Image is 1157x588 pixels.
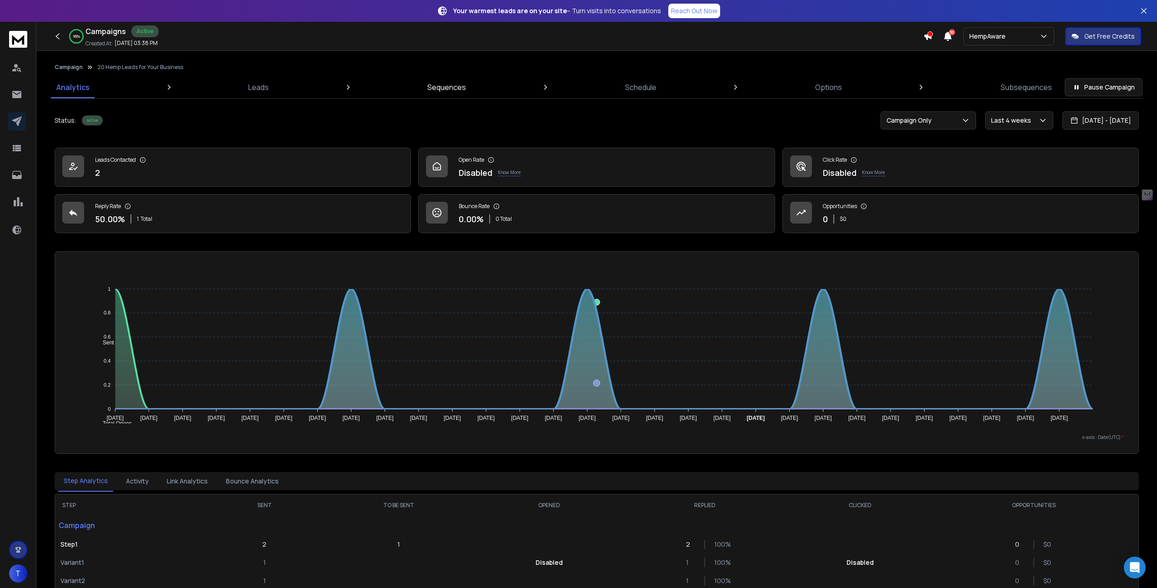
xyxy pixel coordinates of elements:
[104,310,110,316] tspan: 0.8
[686,558,695,567] p: 1
[241,415,259,421] tspan: [DATE]
[55,194,411,233] a: Reply Rate50.00%1Total
[104,334,110,339] tspan: 0.6
[823,203,857,210] p: Opportunities
[248,82,269,93] p: Leads
[579,415,596,421] tspan: [DATE]
[668,4,720,18] a: Reach Out Now
[427,82,466,93] p: Sequences
[1065,78,1142,96] button: Pause Campaign
[848,415,866,421] tspan: [DATE]
[1065,27,1141,45] button: Get Free Credits
[96,420,132,427] span: Total Opens
[108,406,110,412] tspan: 0
[95,203,121,210] p: Reply Rate
[137,215,139,223] span: 1
[9,31,27,48] img: logo
[73,34,80,39] p: 99 %
[60,558,207,567] p: Variant 1
[823,213,828,225] p: 0
[781,415,798,421] tspan: [DATE]
[686,540,695,549] p: 2
[823,166,856,179] p: Disabled
[9,564,27,583] span: T
[95,156,136,164] p: Leads Contacted
[376,415,394,421] tspan: [DATE]
[55,516,212,534] p: Campaign
[51,76,95,98] a: Analytics
[714,576,723,585] p: 100 %
[995,76,1057,98] a: Subsequences
[618,494,791,516] th: REPLIED
[916,415,933,421] tspan: [DATE]
[70,434,1124,441] p: x-axis : Date(UTC)
[498,169,521,176] p: Know More
[4,4,133,12] div: Outline
[782,148,1139,187] a: Click RateDisabledKnow More
[85,40,113,47] p: Created At:
[511,415,528,421] tspan: [DATE]
[815,415,832,421] tspan: [DATE]
[56,82,90,93] p: Analytics
[263,576,266,585] p: 1
[174,415,191,421] tspan: [DATE]
[55,64,83,71] button: Campaign
[746,415,765,421] tspan: [DATE]
[55,148,411,187] a: Leads Contacted2
[815,82,842,93] p: Options
[4,55,31,63] label: Font Size
[317,494,481,516] th: TO BE SENT
[481,494,618,516] th: OPENED
[410,415,427,421] tspan: [DATE]
[983,415,1001,421] tspan: [DATE]
[60,576,207,585] p: Variant 2
[58,471,113,492] button: Step Analytics
[887,116,935,125] p: Campaign Only
[115,40,158,47] p: [DATE] 03:38 PM
[991,116,1035,125] p: Last 4 weeks
[104,382,110,388] tspan: 0.2
[453,6,661,15] p: – Turn visits into conversations
[131,25,159,37] div: Active
[840,215,846,223] p: $ 0
[275,415,292,421] tspan: [DATE]
[620,76,662,98] a: Schedule
[82,115,103,125] div: Active
[104,358,110,364] tspan: 0.4
[343,415,360,421] tspan: [DATE]
[459,203,490,210] p: Bounce Rate
[1043,576,1052,585] p: $ 0
[96,339,114,346] span: Sent
[823,156,847,164] p: Click Rate
[243,76,274,98] a: Leads
[810,76,847,98] a: Options
[949,415,967,421] tspan: [DATE]
[453,6,567,15] strong: Your warmest leads are on your site
[671,6,717,15] p: Reach Out Now
[55,116,76,125] p: Status:
[1043,540,1052,549] p: $ 0
[161,471,213,491] button: Link Analytics
[208,415,225,421] tspan: [DATE]
[108,286,110,292] tspan: 1
[929,494,1138,516] th: OPPORTUNITIES
[459,156,484,164] p: Open Rate
[625,82,656,93] p: Schedule
[949,29,955,35] span: 50
[459,213,484,225] p: 0.00 %
[969,32,1009,41] p: HempAware
[1017,415,1034,421] tspan: [DATE]
[477,415,495,421] tspan: [DATE]
[536,558,563,567] p: Disabled
[212,494,317,516] th: SENT
[97,64,183,71] p: 20 Hemp Leads for Your Business
[1015,540,1024,549] p: 0
[418,148,775,187] a: Open RateDisabledKnow More
[95,166,100,179] p: 2
[1124,557,1146,578] div: Open Intercom Messenger
[612,415,630,421] tspan: [DATE]
[459,166,492,179] p: Disabled
[1001,82,1052,93] p: Subsequences
[791,494,929,516] th: CLICKED
[14,12,49,20] a: Back to Top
